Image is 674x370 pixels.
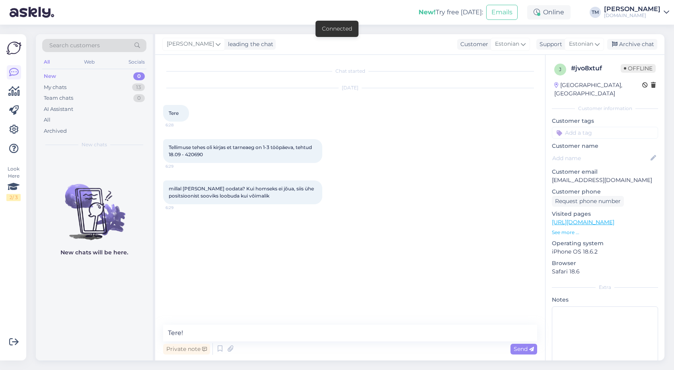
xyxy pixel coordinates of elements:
[163,68,537,75] div: Chat started
[554,81,642,98] div: [GEOGRAPHIC_DATA], [GEOGRAPHIC_DATA]
[457,40,488,48] div: Customer
[132,83,145,91] div: 13
[169,110,179,116] span: Tere
[163,344,210,355] div: Private note
[604,12,660,19] div: [DOMAIN_NAME]
[419,8,483,17] div: Try free [DATE]:
[60,248,128,257] p: New chats will be here.
[552,267,658,276] p: Safari 18.6
[322,25,352,33] div: Connected
[552,296,658,304] p: Notes
[552,210,658,218] p: Visited pages
[552,284,658,291] div: Extra
[552,117,658,125] p: Customer tags
[133,72,145,80] div: 0
[527,5,571,19] div: Online
[163,325,537,341] textarea: Tere!
[552,127,658,139] input: Add a tag
[169,144,313,157] span: Tellimuse tehes oli kirjas et tarneaeg on 1-3 tööpäeva, tehtud 18.09 - 420690
[495,40,519,48] span: Estonian
[552,142,658,150] p: Customer name
[514,345,534,353] span: Send
[82,141,107,148] span: New chats
[552,239,658,248] p: Operating system
[552,176,658,184] p: [EMAIL_ADDRESS][DOMAIN_NAME]
[133,94,145,102] div: 0
[6,165,21,201] div: Look Here
[552,259,658,267] p: Browser
[552,196,624,207] div: Request phone number
[552,219,614,226] a: [URL][DOMAIN_NAME]
[559,66,561,72] span: j
[590,7,601,18] div: TM
[166,163,195,169] span: 6:29
[167,40,214,48] span: [PERSON_NAME]
[552,229,658,236] p: See more ...
[169,186,315,199] span: millal [PERSON_NAME] oodata? Kui homseks ei jõua, siis ühe positsioonist sooviks loobuda kui võim...
[225,40,273,48] div: leading the chat
[44,105,73,113] div: AI Assistant
[82,57,96,67] div: Web
[44,127,67,135] div: Archived
[486,5,518,20] button: Emails
[552,154,649,163] input: Add name
[166,205,195,211] span: 6:29
[552,105,658,112] div: Customer information
[552,168,658,176] p: Customer email
[552,248,658,256] p: iPhone OS 18.6.2
[604,6,669,19] a: [PERSON_NAME][DOMAIN_NAME]
[604,6,660,12] div: [PERSON_NAME]
[127,57,146,67] div: Socials
[44,72,56,80] div: New
[536,40,562,48] div: Support
[44,116,51,124] div: All
[6,194,21,201] div: 2 / 3
[569,40,593,48] span: Estonian
[607,39,657,50] div: Archive chat
[36,170,153,241] img: No chats
[419,8,436,16] b: New!
[44,94,73,102] div: Team chats
[163,84,537,91] div: [DATE]
[621,64,656,73] span: Offline
[552,188,658,196] p: Customer phone
[166,122,195,128] span: 6:28
[49,41,100,50] span: Search customers
[44,83,66,91] div: My chats
[571,64,621,73] div: # jvo8xtuf
[6,41,21,56] img: Askly Logo
[42,57,51,67] div: All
